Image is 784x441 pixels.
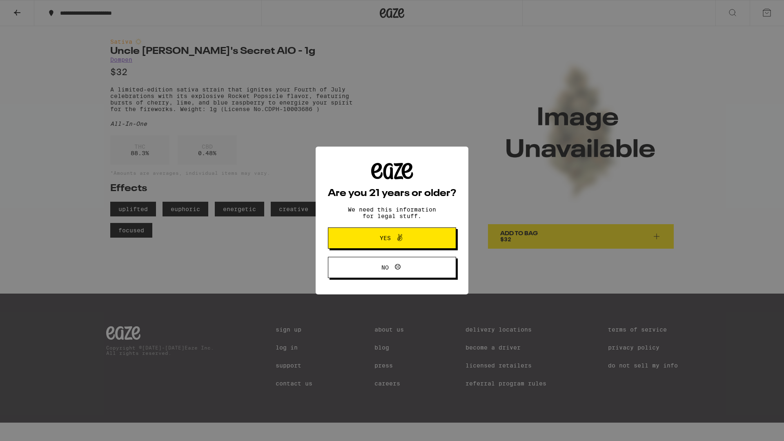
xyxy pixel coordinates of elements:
[328,189,456,198] h2: Are you 21 years or older?
[328,257,456,278] button: No
[381,265,389,270] span: No
[328,227,456,249] button: Yes
[380,235,391,241] span: Yes
[341,206,443,219] p: We need this information for legal stuff.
